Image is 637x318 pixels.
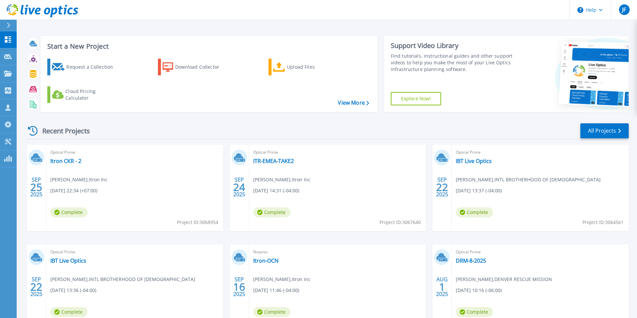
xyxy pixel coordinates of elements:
[158,59,232,75] a: Download Collector
[436,184,448,190] span: 22
[47,59,122,75] a: Request a Collection
[30,184,42,190] span: 25
[50,207,88,217] span: Complete
[233,284,245,290] span: 16
[391,53,515,73] div: Find tutorials, instructional guides and other support videos to help you make the most of your L...
[50,149,219,156] span: Optical Prime
[456,287,502,294] span: [DATE] 10:16 (-06:00)
[456,248,625,256] span: Optical Prime
[175,60,229,74] div: Download Collector
[50,248,219,256] span: Optical Prime
[253,187,299,194] span: [DATE] 14:31 (-04:00)
[47,43,369,50] h3: Start a New Project
[456,176,601,183] span: [PERSON_NAME] , INTL BROTHERHOOD OF [DEMOGRAPHIC_DATA]
[456,276,552,283] span: [PERSON_NAME] , DENVER RESCUE MISSION
[50,187,97,194] span: [DATE] 22:34 (+07:00)
[391,92,441,105] a: Explore Now!
[622,7,626,12] span: JF
[253,287,299,294] span: [DATE] 11:46 (-04:00)
[456,257,486,264] a: DRM-8-2025
[233,184,245,190] span: 24
[253,149,422,156] span: Optical Prime
[391,41,515,50] div: Support Video Library
[50,176,108,183] span: [PERSON_NAME] , Itron Inc
[30,275,43,299] div: SEP 2025
[436,175,448,199] div: SEP 2025
[338,100,369,106] a: View More
[233,275,246,299] div: SEP 2025
[30,284,42,290] span: 22
[456,158,492,164] a: IBT Live Optics
[456,149,625,156] span: Optical Prime
[50,257,86,264] a: IBT Live Optics
[287,60,340,74] div: Upload Files
[50,307,88,317] span: Complete
[177,219,218,226] span: Project ID: 3068954
[26,123,99,139] div: Recent Projects
[269,59,343,75] a: Upload Files
[47,86,122,103] a: Cloud Pricing Calculator
[456,307,493,317] span: Complete
[253,207,291,217] span: Complete
[30,175,43,199] div: SEP 2025
[436,275,448,299] div: AUG 2025
[253,158,294,164] a: ITR-EMEA-TAKE2
[253,276,311,283] span: [PERSON_NAME] , Itron Inc
[253,257,279,264] a: Itron-OCN
[65,88,119,101] div: Cloud Pricing Calculator
[456,187,502,194] span: [DATE] 13:37 (-04:00)
[379,219,421,226] span: Project ID: 3067640
[456,207,493,217] span: Complete
[50,158,81,164] a: Itron CKR - 2
[253,307,291,317] span: Complete
[439,284,445,290] span: 1
[582,219,624,226] span: Project ID: 3064561
[253,248,422,256] span: Nutanix
[580,123,629,138] a: All Projects
[233,175,246,199] div: SEP 2025
[50,276,195,283] span: [PERSON_NAME] , INTL BROTHERHOOD OF [DEMOGRAPHIC_DATA]
[253,176,311,183] span: [PERSON_NAME] , Itron Inc
[66,60,120,74] div: Request a Collection
[50,287,96,294] span: [DATE] 13:36 (-04:00)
